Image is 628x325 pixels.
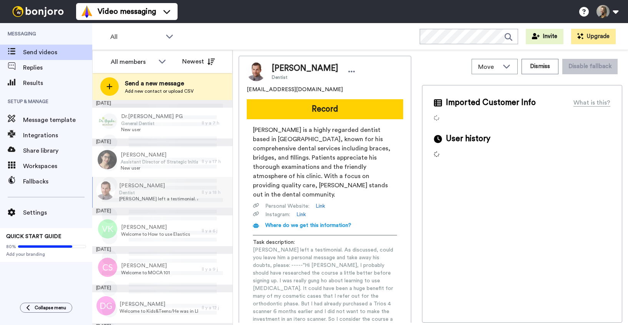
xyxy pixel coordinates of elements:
[92,138,233,146] div: [DATE]
[23,208,92,217] span: Settings
[23,48,92,57] span: Send videos
[121,231,190,237] span: Welcome to How to use Elastics
[478,62,499,72] span: Move
[121,127,183,133] span: New user
[202,228,229,234] div: Il y a 6 j
[526,29,563,44] button: Invite
[6,234,61,239] span: QUICK START GUIDE
[202,189,229,195] div: Il y a 18 h
[120,308,198,314] span: Welcome to Kids&Teens/He was in LIVE: Principes des aligneurs transparents - [GEOGRAPHIC_DATA]: N...
[247,62,266,81] img: Image of Gordon Fogel
[98,112,117,131] img: 6419e765-9bc0-4319-b84c-e08853b9dc92.jpg
[125,88,194,94] span: Add new contact or upload CSV
[119,196,198,202] span: [PERSON_NAME] left a testimonial. As discussed, could you leave him a personal message and take a...
[20,303,72,313] button: Collapse menu
[253,238,307,246] span: Task description :
[6,251,86,257] span: Add your branding
[247,99,403,119] button: Record
[120,300,198,308] span: [PERSON_NAME]
[121,113,183,120] span: Dr.[PERSON_NAME] PG
[23,115,92,125] span: Message template
[92,208,233,215] div: [DATE]
[265,211,290,218] span: Instagram :
[265,202,309,210] span: Personal Website :
[446,133,490,145] span: User history
[98,258,117,277] img: cs.png
[121,165,198,171] span: New user
[121,151,198,159] span: [PERSON_NAME]
[316,202,325,210] a: Link
[296,211,306,218] a: Link
[176,54,221,69] button: Newest
[6,243,16,250] span: 80%
[9,6,67,17] img: bj-logo-header-white.svg
[272,74,338,80] span: Dentist
[202,266,229,272] div: Il y a 9 j
[571,29,616,44] button: Upgrade
[202,158,229,165] div: Il y a 17 h
[119,190,198,196] span: Dentist
[23,177,92,186] span: Fallbacks
[202,120,229,126] div: Il y a 7 h
[111,57,155,67] div: All members
[81,5,93,18] img: vm-color.svg
[98,6,156,17] span: Video messaging
[98,219,117,238] img: vk.png
[573,98,610,107] div: What is this?
[92,100,233,108] div: [DATE]
[121,159,198,165] span: Assistant Director of Strategic Initiatives
[446,97,536,108] span: Imported Customer Info
[23,162,92,171] span: Workspaces
[522,59,558,74] button: Dismiss
[35,305,66,311] span: Collapse menu
[265,223,351,228] span: Where do we get this information?
[23,63,92,72] span: Replies
[121,270,170,276] span: Welcome to MOCA 101
[247,86,343,93] span: [EMAIL_ADDRESS][DOMAIN_NAME]
[253,125,397,199] span: [PERSON_NAME] is a highly regarded dentist based in [GEOGRAPHIC_DATA], known for his comprehensiv...
[272,63,338,74] span: [PERSON_NAME]
[96,296,116,315] img: dg.png
[23,78,92,88] span: Results
[562,59,618,74] button: Disable fallback
[202,305,229,311] div: Il y a 12 j
[92,246,233,254] div: [DATE]
[119,182,198,190] span: [PERSON_NAME]
[96,181,115,200] img: 1b0d6aba-7954-4320-b75f-edb8495f53b2.jpg
[125,79,194,88] span: Send a new message
[121,223,190,231] span: [PERSON_NAME]
[121,262,170,270] span: [PERSON_NAME]
[23,131,92,140] span: Integrations
[98,150,117,169] img: 07e4b5d0-227a-4efd-ab51-33803d1e1874.jpg
[121,120,183,127] span: General Dentist
[92,285,233,292] div: [DATE]
[23,146,92,155] span: Share library
[110,32,162,42] span: All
